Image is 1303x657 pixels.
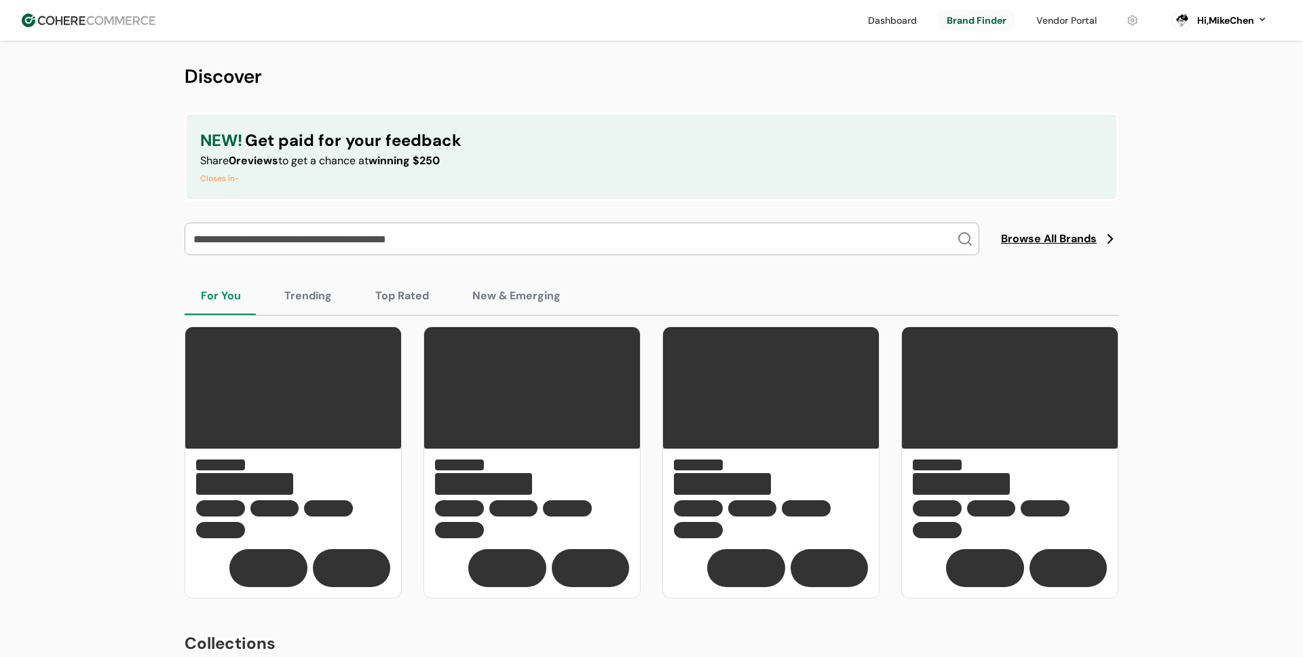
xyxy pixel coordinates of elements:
[1197,14,1254,28] div: Hi, MikeChen
[200,172,461,185] div: Closes in -
[1197,14,1268,28] button: Hi,MikeChen
[359,277,445,315] button: Top Rated
[268,277,348,315] button: Trending
[456,277,577,315] button: New & Emerging
[200,128,242,153] span: NEW!
[1001,231,1097,247] span: Browse All Brands
[22,14,155,27] img: Cohere Logo
[278,153,369,168] span: to get a chance at
[369,153,440,168] span: winning $250
[185,64,262,89] span: Discover
[185,631,1118,656] h2: Collections
[1171,10,1192,31] svg: 0 percent
[229,153,278,168] span: 0 reviews
[245,128,461,153] span: Get paid for your feedback
[200,153,229,168] span: Share
[185,277,257,315] button: For You
[1001,231,1118,247] a: Browse All Brands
